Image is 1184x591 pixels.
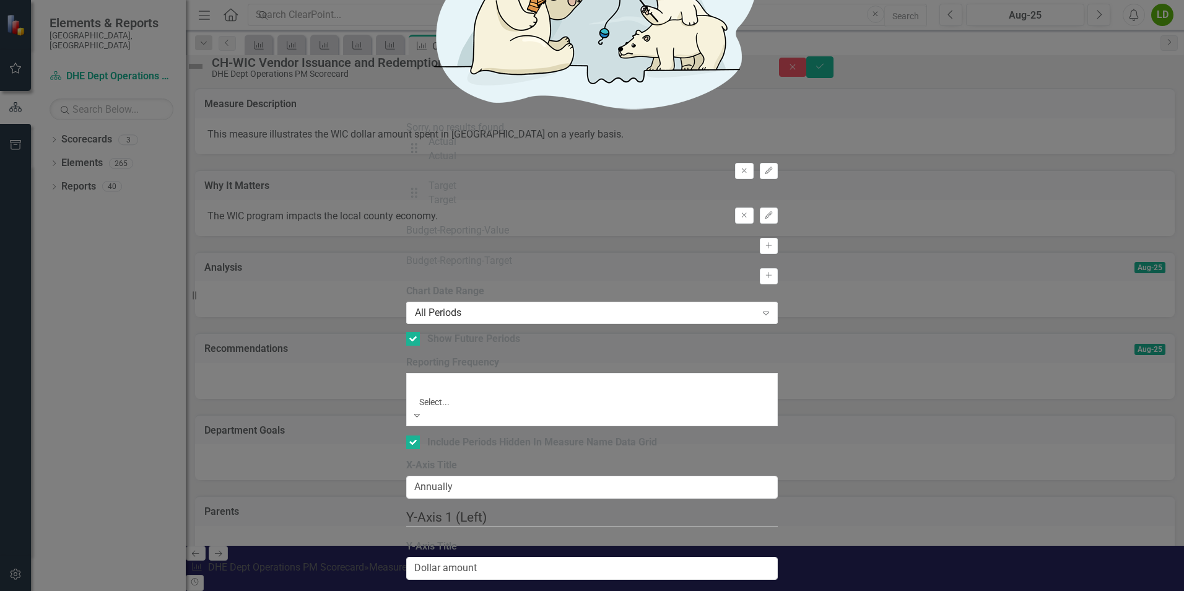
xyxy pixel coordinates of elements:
div: All Periods [415,306,756,320]
div: Show Future Periods [427,332,520,346]
div: Include Periods Hidden In Measure Name Data Grid [427,436,657,450]
div: Target [429,179,456,193]
div: Target [429,193,456,208]
div: Actual [429,149,456,164]
div: Actual [429,135,456,149]
div: Select... [419,396,607,408]
label: Reporting Frequency [406,356,778,370]
label: Y-Axis Title [406,540,778,554]
div: Budget-Reporting-Target [406,254,512,268]
label: X-Axis Title [406,458,778,473]
legend: Y-Axis 1 (Left) [406,508,778,527]
label: Chart Date Range [406,284,778,299]
div: Budget-Reporting-Value [406,224,509,238]
div: Sorry, no results found. [406,121,778,135]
